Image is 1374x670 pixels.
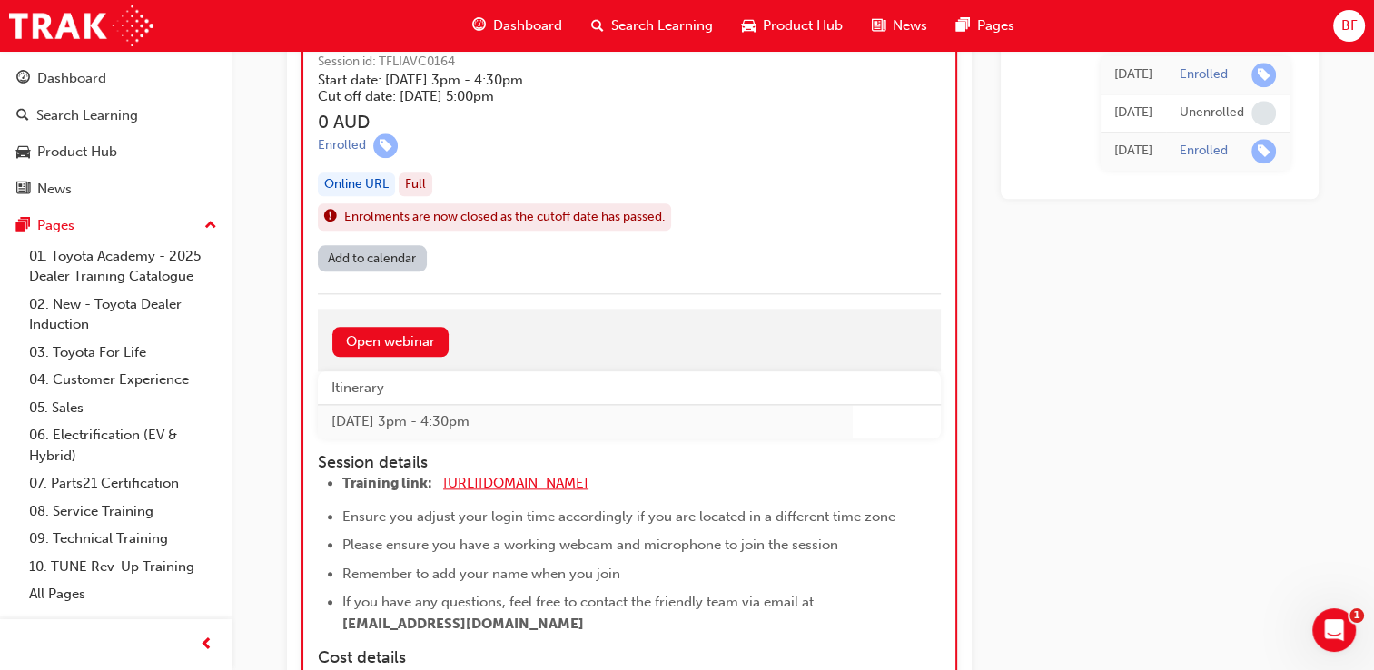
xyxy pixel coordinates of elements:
button: BF [1333,10,1365,42]
a: 04. Customer Experience [22,366,224,394]
a: 09. Technical Training [22,525,224,553]
td: [DATE] 3pm - 4:30pm [318,405,853,438]
a: 10. TUNE Rev-Up Training [22,553,224,581]
span: Product Hub [763,15,843,36]
button: Pages [7,209,224,242]
span: learningRecordVerb_ENROLL-icon [373,133,398,158]
a: 01. Toyota Academy - 2025 Dealer Training Catalogue [22,242,224,291]
span: search-icon [16,108,29,124]
div: Pages [37,215,74,236]
div: Search Learning [36,105,138,126]
span: Remember to add your name when you join [342,566,620,582]
th: Itinerary [318,371,853,405]
span: learningRecordVerb_NONE-icon [1251,101,1276,125]
span: news-icon [16,182,30,198]
img: Trak [9,5,153,46]
span: Session id: TFLIAVC0164 [318,52,791,73]
button: DashboardSearch LearningProduct HubNews [7,58,224,209]
span: Enrolments are now closed as the cutoff date has passed. [344,207,665,228]
div: Dashboard [37,68,106,89]
span: Pages [977,15,1014,36]
div: Online URL [318,172,395,197]
a: [URL][DOMAIN_NAME] [443,475,588,491]
span: [EMAIL_ADDRESS][DOMAIN_NAME] [342,616,584,632]
span: guage-icon [472,15,486,37]
span: prev-icon [200,634,213,656]
span: learningRecordVerb_ENROLL-icon [1251,63,1276,87]
iframe: Intercom live chat [1312,608,1356,652]
span: News [893,15,927,36]
button: Toyota For Life In Action - Virtual ClassroomSession id: TFLIAVC0164Start date: [DATE] 3pm - 4:30... [318,16,941,278]
span: Please ensure you have a working webcam and microphone to join the session [342,537,838,553]
a: News [7,172,224,206]
span: pages-icon [956,15,970,37]
span: Training link: [342,475,432,491]
h4: Cost details [318,648,941,668]
a: car-iconProduct Hub [727,7,857,44]
span: car-icon [16,144,30,161]
span: pages-icon [16,218,30,234]
a: search-iconSearch Learning [577,7,727,44]
a: Search Learning [7,99,224,133]
div: Product Hub [37,142,117,163]
a: 03. Toyota For Life [22,339,224,367]
span: 1 [1349,608,1364,623]
div: Fri May 16 2025 16:43:42 GMT+1000 (Australian Eastern Standard Time) [1114,64,1152,85]
a: 02. New - Toyota Dealer Induction [22,291,224,339]
span: up-icon [204,214,217,238]
a: 05. Sales [22,394,224,422]
a: guage-iconDashboard [458,7,577,44]
a: 07. Parts21 Certification [22,469,224,498]
div: Full [399,172,432,197]
span: learningRecordVerb_ENROLL-icon [1251,139,1276,163]
span: Search Learning [611,15,713,36]
div: Unenrolled [1180,104,1244,122]
span: BF [1340,15,1357,36]
a: 08. Service Training [22,498,224,526]
h5: Cut off date: [DATE] 5:00pm [318,88,762,104]
span: If you have any questions, feel free to contact the friendly team via email at [342,594,814,610]
div: Enrolled [318,137,366,154]
span: Dashboard [493,15,562,36]
h5: Start date: [DATE] 3pm - 4:30pm [318,72,762,88]
div: News [37,179,72,200]
span: news-icon [872,15,885,37]
a: Product Hub [7,135,224,169]
a: Dashboard [7,62,224,95]
span: exclaim-icon [324,205,337,229]
span: guage-icon [16,71,30,87]
span: car-icon [742,15,756,37]
a: pages-iconPages [942,7,1029,44]
a: All Pages [22,580,224,608]
div: Enrolled [1180,66,1228,84]
a: 06. Electrification (EV & Hybrid) [22,421,224,469]
h4: Session details [318,453,908,473]
div: Enrolled [1180,143,1228,160]
h3: 0 AUD [318,112,791,133]
span: Ensure you adjust your login time accordingly if you are located in a different time zone [342,508,895,525]
div: Mon Feb 24 2025 12:32:54 GMT+1100 (Australian Eastern Daylight Time) [1114,103,1152,123]
a: Add to calendar [318,245,427,271]
span: search-icon [591,15,604,37]
a: Open webinar [332,327,449,357]
a: news-iconNews [857,7,942,44]
div: Mon Feb 24 2025 11:24:39 GMT+1100 (Australian Eastern Daylight Time) [1114,141,1152,162]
